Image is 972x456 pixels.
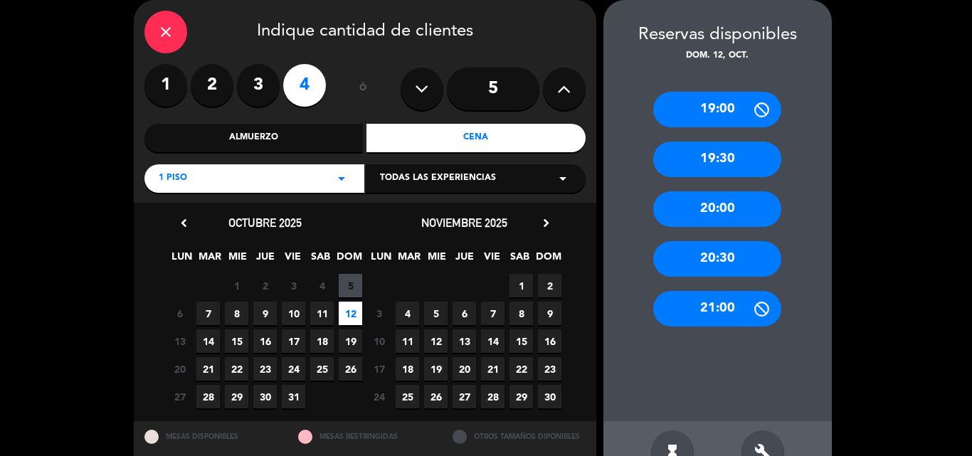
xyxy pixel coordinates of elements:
[653,191,781,227] div: 20:00
[191,64,233,107] label: 2
[453,357,476,381] span: 20
[453,385,476,408] span: 27
[425,248,448,272] span: MIE
[253,329,277,353] span: 16
[225,274,248,297] span: 1
[253,248,277,272] span: JUE
[253,357,277,381] span: 23
[339,357,362,381] span: 26
[159,171,187,186] span: 1 PISO
[310,302,334,325] span: 11
[424,329,448,353] span: 12
[509,385,533,408] span: 29
[653,241,781,277] div: 20:30
[508,248,532,272] span: SAB
[157,23,174,41] i: close
[340,64,386,114] div: ó
[481,329,505,353] span: 14
[481,385,505,408] span: 28
[366,124,586,152] div: Cena
[453,329,476,353] span: 13
[369,248,393,272] span: LUN
[481,357,505,381] span: 21
[253,385,277,408] span: 30
[196,385,220,408] span: 28
[283,64,326,107] label: 4
[509,274,533,297] span: 1
[424,385,448,408] span: 26
[442,421,596,452] div: OTROS TAMAÑOS DIPONIBLES
[168,329,191,353] span: 13
[168,357,191,381] span: 20
[603,21,832,49] div: Reservas disponibles
[198,248,221,272] span: MAR
[424,302,448,325] span: 5
[424,357,448,381] span: 19
[538,274,561,297] span: 2
[509,329,533,353] span: 15
[225,357,248,381] span: 22
[144,124,364,152] div: Almuerzo
[339,329,362,353] span: 19
[310,329,334,353] span: 18
[225,302,248,325] span: 8
[538,329,561,353] span: 16
[282,385,305,408] span: 31
[310,357,334,381] span: 25
[282,274,305,297] span: 3
[237,64,280,107] label: 3
[396,302,419,325] span: 4
[253,274,277,297] span: 2
[168,302,191,325] span: 6
[603,49,832,63] div: dom. 12, oct.
[367,357,391,381] span: 17
[339,274,362,297] span: 5
[653,142,781,177] div: 19:30
[367,385,391,408] span: 24
[396,329,419,353] span: 11
[397,248,421,272] span: MAR
[225,385,248,408] span: 29
[196,302,220,325] span: 7
[282,357,305,381] span: 24
[253,302,277,325] span: 9
[653,291,781,327] div: 21:00
[144,11,586,53] div: Indique cantidad de clientes
[333,170,350,187] i: arrow_drop_down
[176,216,191,230] i: chevron_left
[310,274,334,297] span: 4
[144,64,187,107] label: 1
[134,421,288,452] div: MESAS DISPONIBLES
[380,171,496,186] span: Todas las experiencias
[653,92,781,127] div: 19:00
[538,302,561,325] span: 9
[309,248,332,272] span: SAB
[287,421,442,452] div: MESAS RESTRINGIDAS
[554,170,571,187] i: arrow_drop_down
[539,216,554,230] i: chevron_right
[226,248,249,272] span: MIE
[196,357,220,381] span: 21
[538,385,561,408] span: 30
[367,302,391,325] span: 3
[480,248,504,272] span: VIE
[481,302,505,325] span: 7
[453,302,476,325] span: 6
[538,357,561,381] span: 23
[196,329,220,353] span: 14
[396,357,419,381] span: 18
[536,248,559,272] span: DOM
[396,385,419,408] span: 25
[282,329,305,353] span: 17
[339,302,362,325] span: 12
[168,385,191,408] span: 27
[509,302,533,325] span: 8
[509,357,533,381] span: 22
[453,248,476,272] span: JUE
[337,248,360,272] span: DOM
[281,248,305,272] span: VIE
[282,302,305,325] span: 10
[170,248,194,272] span: LUN
[228,216,302,230] span: octubre 2025
[225,329,248,353] span: 15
